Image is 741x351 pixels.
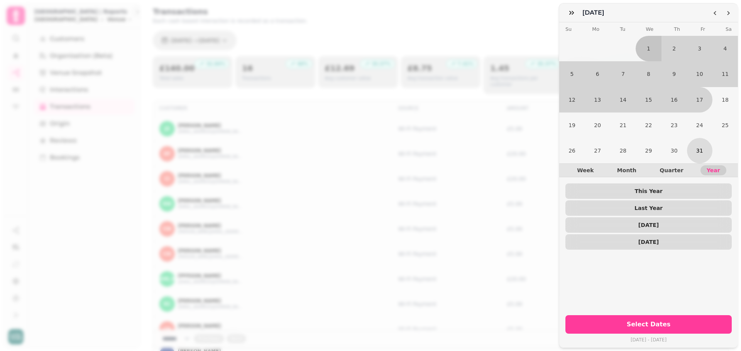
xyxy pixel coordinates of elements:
button: Tuesday, January 21st, 2025 [610,113,636,138]
p: [DATE] - [DATE] [565,335,732,344]
span: Select Dates [575,321,722,327]
th: Saturday [726,22,732,36]
button: Go to the Previous Month [709,7,722,20]
button: Wednesday, January 29th, 2025 [636,138,661,163]
button: Sunday, January 19th, 2025 [559,113,585,138]
button: [DATE] [565,234,732,250]
button: Monday, January 27th, 2025 [585,138,610,163]
button: Thursday, January 16th, 2025, selected [661,87,687,113]
button: [DATE] [565,217,732,233]
h3: [DATE] [582,8,607,17]
button: This Year [565,183,732,199]
button: Thursday, January 2nd, 2025, selected [661,36,687,61]
button: Friday, January 17th, 2025, selected [687,87,712,113]
button: Thursday, January 30th, 2025 [661,138,687,163]
button: Friday, January 31st, 2025 [687,138,712,163]
button: Monday, January 20th, 2025 [585,113,610,138]
span: Last Year [572,205,726,211]
button: Month [611,165,643,175]
table: January 2025 [559,22,738,163]
button: Friday, January 3rd, 2025, selected [687,36,712,61]
th: Wednesday [646,22,653,36]
button: Wednesday, January 8th, 2025, selected [636,61,661,87]
button: Sunday, January 26th, 2025 [559,138,585,163]
span: [DATE] [572,222,726,228]
th: Thursday [674,22,680,36]
button: Tuesday, January 7th, 2025, selected [610,61,636,87]
button: Quarter [653,165,689,175]
button: Wednesday, January 22nd, 2025 [636,113,661,138]
th: Sunday [565,22,572,36]
button: Sunday, January 5th, 2025, selected [559,61,585,87]
button: Thursday, January 23rd, 2025 [661,113,687,138]
th: Friday [700,22,705,36]
button: Saturday, January 25th, 2025 [712,113,738,138]
th: Monday [592,22,599,36]
th: Tuesday [620,22,625,36]
span: [DATE] [572,239,726,245]
button: Saturday, January 18th, 2025 [712,87,738,113]
button: Select Dates [565,315,732,334]
span: This Year [572,188,726,194]
button: Tuesday, January 28th, 2025 [610,138,636,163]
button: Year [700,165,726,175]
button: Wednesday, January 1st, 2025, selected [636,36,661,61]
button: Saturday, January 4th, 2025, selected [712,36,738,61]
button: Wednesday, January 15th, 2025, selected [636,87,661,113]
button: Go to the Next Month [722,7,735,20]
button: Saturday, January 11th, 2025, selected [712,61,738,87]
span: Quarter [660,168,683,173]
span: Week [577,168,594,173]
button: Last Year [565,200,732,216]
span: Month [617,168,636,173]
button: Sunday, January 12th, 2025, selected [559,87,585,113]
button: Thursday, January 9th, 2025, selected [661,61,687,87]
span: Year [707,168,720,173]
button: Monday, January 6th, 2025, selected [585,61,610,87]
button: Friday, January 24th, 2025 [687,113,712,138]
button: Tuesday, January 14th, 2025, selected [610,87,636,113]
button: Week [571,165,600,175]
button: Monday, January 13th, 2025, selected [585,87,610,113]
button: Friday, January 10th, 2025, selected [687,61,712,87]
